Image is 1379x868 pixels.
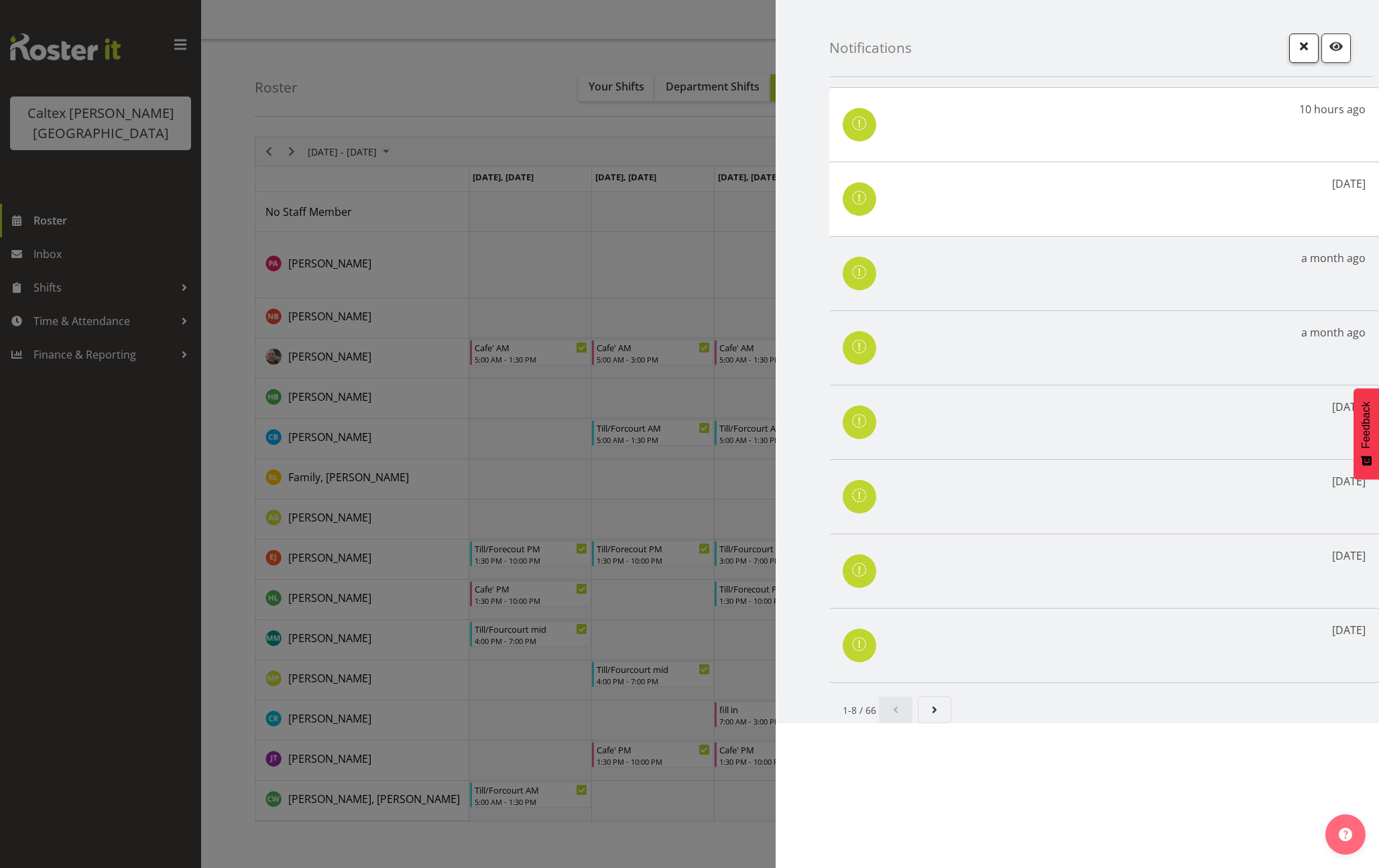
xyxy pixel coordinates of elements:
[1301,250,1366,266] p: a month ago
[1299,101,1366,117] p: 10 hours ago
[843,703,876,717] small: 1-8 / 66
[1301,324,1366,340] p: a month ago
[1321,34,1351,63] button: Mark as read
[1332,548,1366,564] p: [DATE]
[1332,622,1366,638] p: [DATE]
[1332,473,1366,489] p: [DATE]
[879,696,912,723] a: Previous page
[1332,399,1366,415] p: [DATE]
[1339,828,1352,841] img: help-xxl-2.png
[1289,34,1319,63] button: Close
[918,696,951,723] a: Next page
[1360,401,1372,448] span: Feedback
[1332,176,1366,192] p: [DATE]
[829,40,912,56] h4: Notifications
[1354,388,1379,479] button: Feedback - Show survey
